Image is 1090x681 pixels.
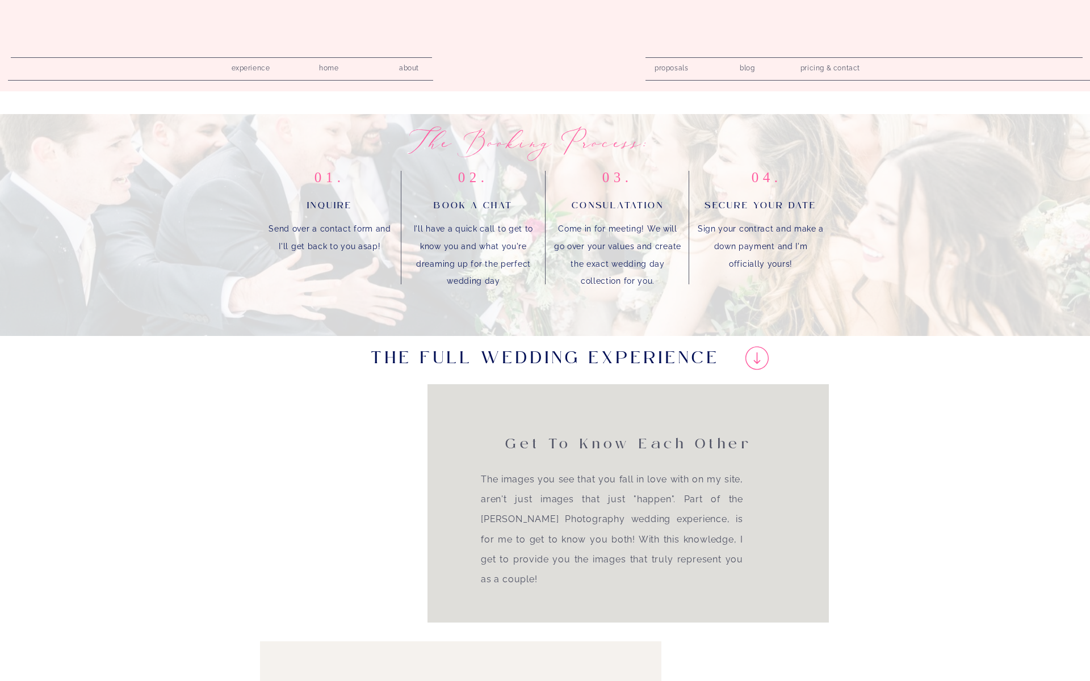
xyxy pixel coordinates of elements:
a: experience [224,61,278,72]
h2: Get to know Each Other [500,436,757,463]
h2: secure your date [693,197,829,208]
p: Come in for meeting! We will go over your values and create the exact wedding day collection for ... [552,220,683,275]
h2: book a chat [405,197,542,208]
h1: The booking process: [395,127,665,161]
p: Send over a contact form and I'll get back to you asap! [265,220,395,275]
h3: The Full Wedding Experience [330,343,760,369]
h2: Consulatation [550,197,686,208]
p: The images you see that you fall in love with on my site, aren't just images that just "happen". ... [481,469,743,538]
p: 01. [291,169,368,195]
p: 04. [728,169,805,195]
p: 02. [435,169,512,195]
p: 03. [579,169,656,195]
p: I'll have a quick call to get to know you and what you're dreaming up for the perfect wedding day [408,220,539,275]
a: pricing & contact [796,61,865,77]
p: Sign your contract and make a down payment and I'm officially yours! [695,220,826,275]
a: home [313,61,345,72]
a: proposals [655,61,687,72]
h2: Inquire [262,197,398,208]
a: blog [731,61,764,72]
a: about [393,61,425,72]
